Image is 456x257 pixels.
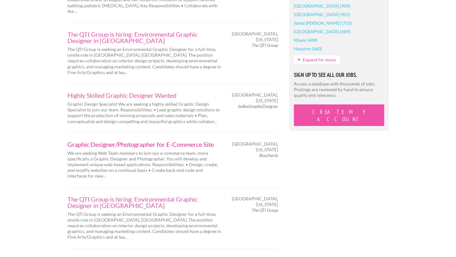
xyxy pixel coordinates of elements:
p: The QTI Group is seeking an Environmental Graphic Designer for a full-time, onsite role in [GEOGR... [67,211,223,240]
a: [GEOGRAPHIC_DATA] (901) [294,10,350,19]
span: [GEOGRAPHIC_DATA], [US_STATE] [232,196,278,207]
a: The QTI Group is hiring: Environmental Graphic Designer in [GEOGRAPHIC_DATA] [67,196,223,209]
em: The QTI Group [252,207,278,213]
a: [GEOGRAPHIC_DATA] (689) [294,27,350,36]
span: [GEOGRAPHIC_DATA], [US_STATE] [232,31,278,42]
p: We are seeking Web Team members to join our e-commerce team, more specifically a Graphic Designer... [67,150,223,179]
span: [GEOGRAPHIC_DATA], [US_STATE] [232,92,278,103]
a: The QTI Group is hiring: Environmental Graphic Designer in [GEOGRAPHIC_DATA] [67,31,223,44]
a: Miami (684) [294,36,318,44]
button: Create My Account [294,104,384,126]
em: The QTI Group [252,42,278,48]
a: Highly Skilled Graphic Designer Wanted [67,92,223,98]
p: Access a database with thousands of jobs. Postings are reviewed by hand to ensure quality and rel... [294,81,384,98]
a: Expand for more [294,55,340,64]
h5: Sign Up to See All Our Jobs. [294,72,384,78]
a: Graphic Designer/Photographer for E-Commerce Site [67,141,223,147]
span: [GEOGRAPHIC_DATA], [US_STATE] [232,141,278,153]
a: Santa [PERSON_NAME] (733) [294,19,352,27]
p: The QTI Group is seeking an Environmental Graphic Designer for a full-time, onsite role in [GEOGR... [67,47,223,75]
p: Graphic Design Specialist We are seeking a highly skilled Graphic Design Specialist to join our t... [67,101,223,124]
em: beBeeGraphicDesigner [238,103,278,109]
a: Houston (660) [294,44,322,53]
a: [GEOGRAPHIC_DATA] (909) [294,2,350,10]
em: Bouchards [259,153,278,158]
